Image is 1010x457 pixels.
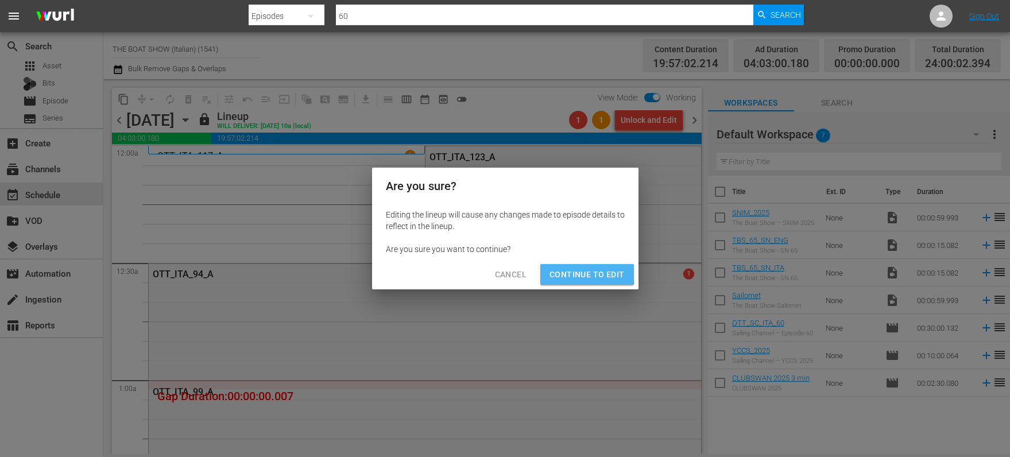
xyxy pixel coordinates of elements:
[540,264,633,285] button: Continue to Edit
[495,268,527,282] span: Cancel
[386,177,625,195] h2: Are you sure?
[386,243,625,255] div: Are you sure you want to continue?
[386,209,625,232] div: Editing the lineup will cause any changes made to episode details to reflect in the lineup.
[969,11,999,21] a: Sign Out
[771,5,801,25] span: Search
[28,3,83,30] img: ans4CAIJ8jUAAAAAAAAAAAAAAAAAAAAAAAAgQb4GAAAAAAAAAAAAAAAAAAAAAAAAJMjXAAAAAAAAAAAAAAAAAAAAAAAAgAT5G...
[549,268,624,282] span: Continue to Edit
[486,264,536,285] button: Cancel
[7,9,21,23] span: menu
